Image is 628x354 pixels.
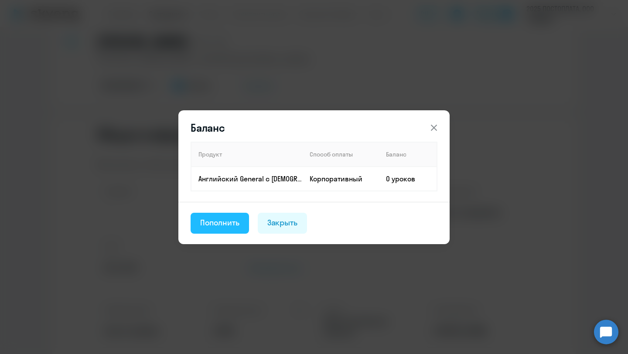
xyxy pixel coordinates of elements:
[303,167,379,191] td: Корпоративный
[267,217,298,228] div: Закрыть
[379,167,437,191] td: 0 уроков
[303,142,379,167] th: Способ оплаты
[379,142,437,167] th: Баланс
[178,121,450,135] header: Баланс
[200,217,239,228] div: Пополнить
[191,213,249,234] button: Пополнить
[191,142,303,167] th: Продукт
[198,174,302,184] p: Английский General с [DEMOGRAPHIC_DATA] преподавателем
[258,213,307,234] button: Закрыть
